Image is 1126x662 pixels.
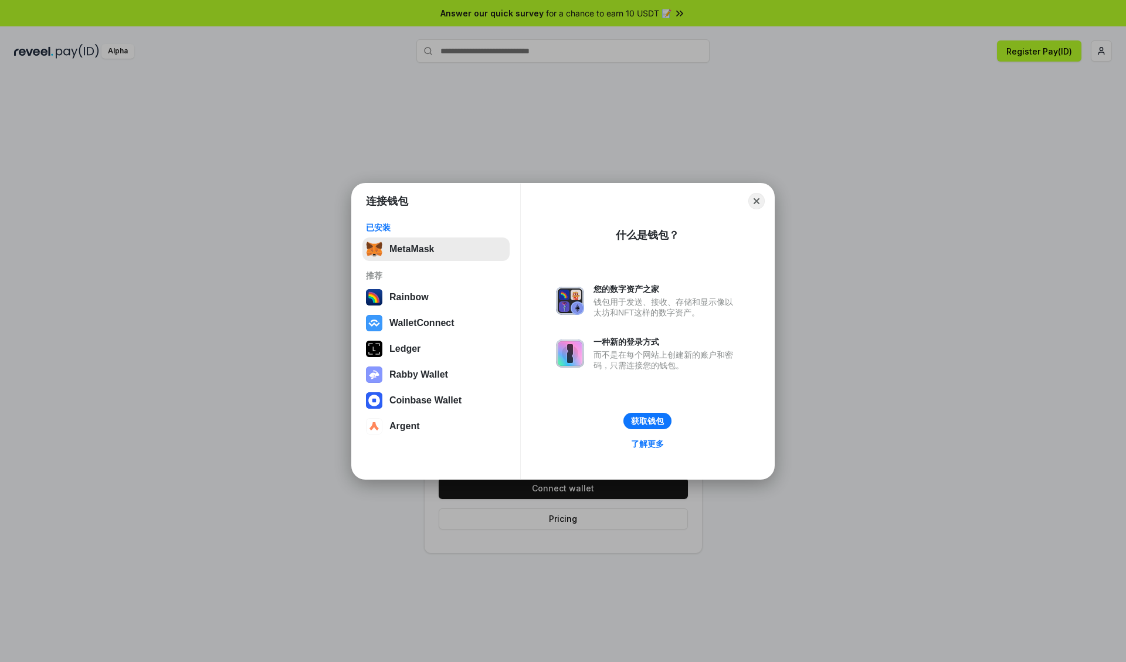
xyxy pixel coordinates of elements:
[362,389,510,412] button: Coinbase Wallet
[556,340,584,368] img: svg+xml,%3Csvg%20xmlns%3D%22http%3A%2F%2Fwww.w3.org%2F2000%2Fsvg%22%20fill%3D%22none%22%20viewBox...
[593,284,739,294] div: 您的数字资产之家
[366,392,382,409] img: svg+xml,%3Csvg%20width%3D%2228%22%20height%3D%2228%22%20viewBox%3D%220%200%2028%2028%22%20fill%3D...
[593,297,739,318] div: 钱包用于发送、接收、存储和显示像以太坊和NFT这样的数字资产。
[362,237,510,261] button: MetaMask
[366,194,408,208] h1: 连接钱包
[623,413,671,429] button: 获取钱包
[389,395,462,406] div: Coinbase Wallet
[366,222,506,233] div: 已安装
[593,349,739,371] div: 而不是在每个网站上创建新的账户和密码，只需连接您的钱包。
[362,311,510,335] button: WalletConnect
[389,292,429,303] div: Rainbow
[366,241,382,257] img: svg+xml,%3Csvg%20fill%3D%22none%22%20height%3D%2233%22%20viewBox%3D%220%200%2035%2033%22%20width%...
[366,315,382,331] img: svg+xml,%3Csvg%20width%3D%2228%22%20height%3D%2228%22%20viewBox%3D%220%200%2028%2028%22%20fill%3D...
[631,439,664,449] div: 了解更多
[389,344,420,354] div: Ledger
[366,289,382,305] img: svg+xml,%3Csvg%20width%3D%22120%22%20height%3D%22120%22%20viewBox%3D%220%200%20120%20120%22%20fil...
[366,341,382,357] img: svg+xml,%3Csvg%20xmlns%3D%22http%3A%2F%2Fwww.w3.org%2F2000%2Fsvg%22%20width%3D%2228%22%20height%3...
[362,415,510,438] button: Argent
[362,337,510,361] button: Ledger
[362,363,510,386] button: Rabby Wallet
[389,369,448,380] div: Rabby Wallet
[389,421,420,432] div: Argent
[389,244,434,254] div: MetaMask
[616,228,679,242] div: 什么是钱包？
[748,193,765,209] button: Close
[362,286,510,309] button: Rainbow
[556,287,584,315] img: svg+xml,%3Csvg%20xmlns%3D%22http%3A%2F%2Fwww.w3.org%2F2000%2Fsvg%22%20fill%3D%22none%22%20viewBox...
[366,366,382,383] img: svg+xml,%3Csvg%20xmlns%3D%22http%3A%2F%2Fwww.w3.org%2F2000%2Fsvg%22%20fill%3D%22none%22%20viewBox...
[389,318,455,328] div: WalletConnect
[624,436,671,451] a: 了解更多
[366,270,506,281] div: 推荐
[631,416,664,426] div: 获取钱包
[593,337,739,347] div: 一种新的登录方式
[366,418,382,434] img: svg+xml,%3Csvg%20width%3D%2228%22%20height%3D%2228%22%20viewBox%3D%220%200%2028%2028%22%20fill%3D...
